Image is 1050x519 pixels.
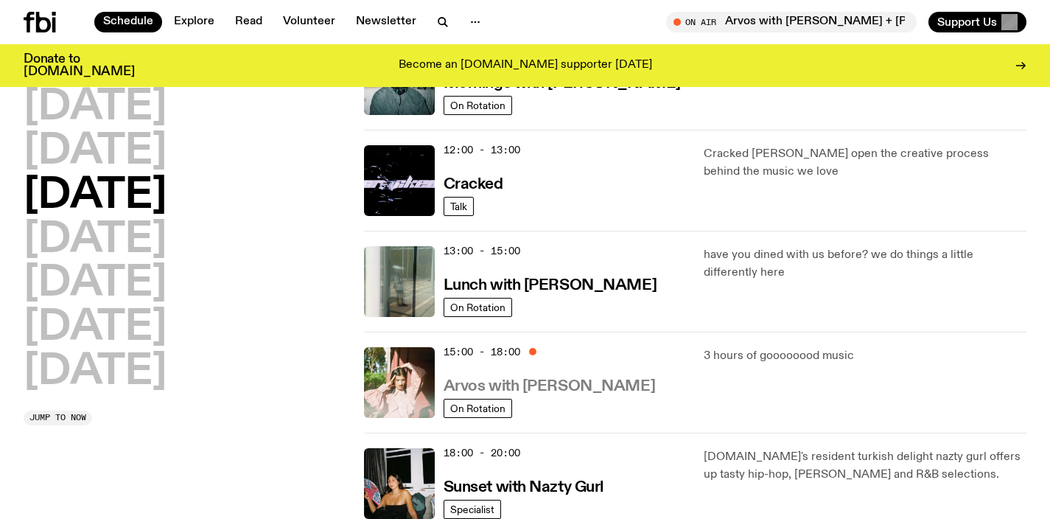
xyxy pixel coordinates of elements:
[24,263,167,304] button: [DATE]
[444,197,474,216] a: Talk
[444,477,603,495] a: Sunset with Nazty Gurl
[444,143,520,157] span: 12:00 - 13:00
[937,15,997,29] span: Support Us
[24,220,167,261] button: [DATE]
[450,403,505,414] span: On Rotation
[24,307,167,349] button: [DATE]
[444,379,655,394] h3: Arvos with [PERSON_NAME]
[94,12,162,32] a: Schedule
[444,275,657,293] a: Lunch with [PERSON_NAME]
[928,12,1026,32] button: Support Us
[444,96,512,115] a: On Rotation
[24,352,167,393] button: [DATE]
[444,345,520,359] span: 15:00 - 18:00
[450,302,505,313] span: On Rotation
[450,504,494,515] span: Specialist
[444,500,501,519] a: Specialist
[450,201,467,212] span: Talk
[444,278,657,293] h3: Lunch with [PERSON_NAME]
[29,414,86,422] span: Jump to now
[704,448,1026,484] p: [DOMAIN_NAME]'s resident turkish delight nazty gurl offers up tasty hip-hop, [PERSON_NAME] and R&...
[666,12,917,32] button: On AirArvos with [PERSON_NAME] + [PERSON_NAME]
[24,175,167,217] button: [DATE]
[24,131,167,173] button: [DATE]
[364,145,435,216] img: Logo for Podcast Cracked. Black background, with white writing, with glass smashing graphics
[347,12,425,32] a: Newsletter
[274,12,344,32] a: Volunteer
[165,12,223,32] a: Explore
[444,174,503,192] a: Cracked
[24,411,92,425] button: Jump to now
[444,244,520,258] span: 13:00 - 15:00
[24,87,167,128] button: [DATE]
[226,12,271,32] a: Read
[24,53,135,78] h3: Donate to [DOMAIN_NAME]
[444,376,655,394] a: Arvos with [PERSON_NAME]
[444,177,503,192] h3: Cracked
[444,446,520,460] span: 18:00 - 20:00
[704,246,1026,282] p: have you dined with us before? we do things a little differently here
[399,59,652,72] p: Become an [DOMAIN_NAME] supporter [DATE]
[444,399,512,418] a: On Rotation
[704,347,1026,365] p: 3 hours of goooooood music
[444,480,603,495] h3: Sunset with Nazty Gurl
[704,145,1026,181] p: Cracked [PERSON_NAME] open the creative process behind the music we love
[450,100,505,111] span: On Rotation
[444,298,512,317] a: On Rotation
[364,347,435,418] img: Maleeka stands outside on a balcony. She is looking at the camera with a serious expression, and ...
